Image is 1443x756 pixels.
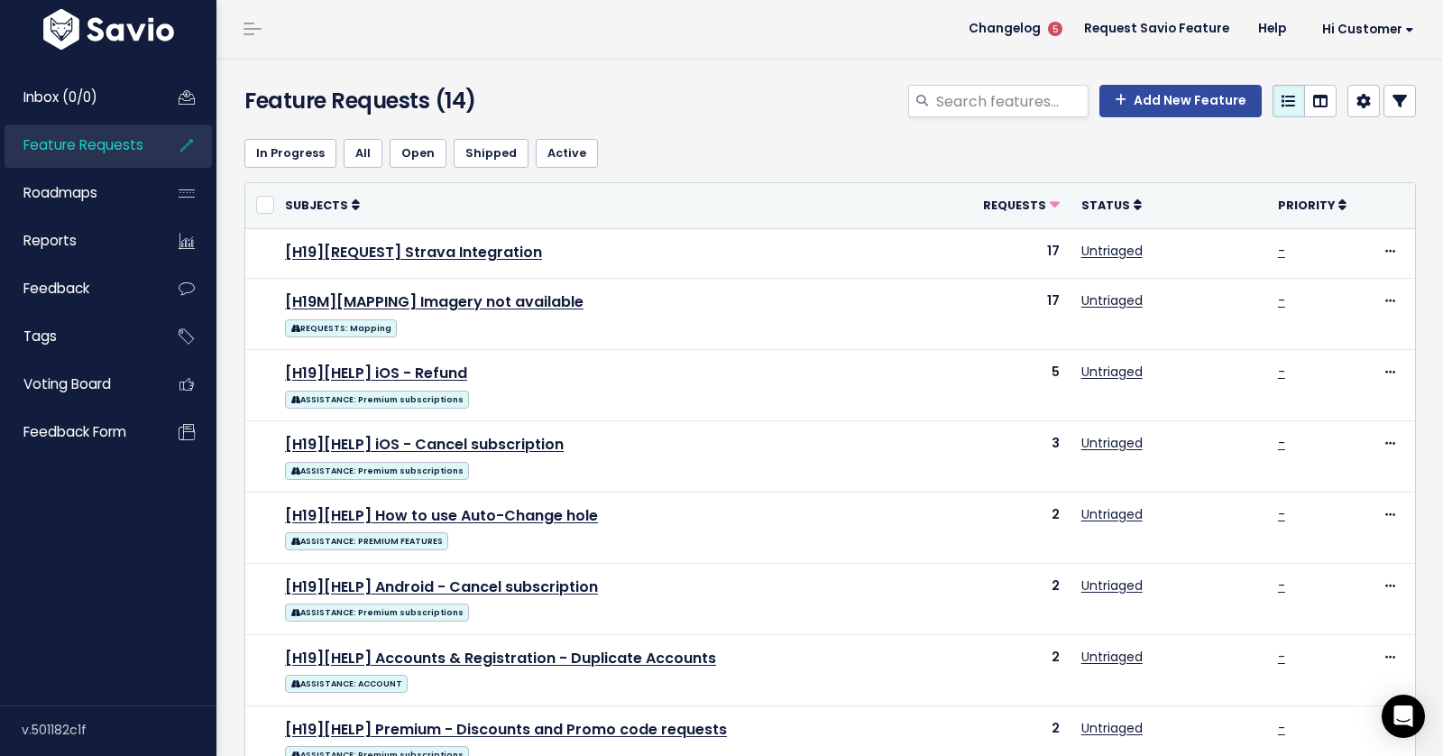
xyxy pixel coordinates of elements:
span: ASSISTANCE: Premium subscriptions [285,462,469,480]
span: Feedback [23,279,89,298]
td: 3 [958,420,1071,492]
td: 2 [958,563,1071,634]
a: Untriaged [1081,291,1143,309]
span: Voting Board [23,374,111,393]
span: Requests [983,198,1046,213]
span: ASSISTANCE: ACCOUNT [285,675,408,693]
img: logo-white.9d6f32f41409.svg [39,9,179,50]
a: [H19][HELP] Accounts & Registration - Duplicate Accounts [285,648,716,668]
a: Open [390,139,446,168]
a: Untriaged [1081,505,1143,523]
a: Feedback form [5,411,150,453]
a: ASSISTANCE: Premium subscriptions [285,600,469,622]
a: REQUESTS: Mapping [285,316,397,338]
a: Untriaged [1081,434,1143,452]
span: Inbox (0/0) [23,88,97,106]
div: Open Intercom Messenger [1382,695,1425,738]
td: 2 [958,634,1071,705]
input: Search features... [934,85,1089,117]
a: [H19][HELP] How to use Auto-Change hole [285,505,598,526]
a: [H19][HELP] Android - Cancel subscription [285,576,598,597]
a: Hi Customer [1301,15,1429,43]
a: Status [1081,196,1142,214]
a: [H19M][MAPPING] Imagery not available [285,291,584,312]
a: Inbox (0/0) [5,77,150,118]
a: Help [1244,15,1301,42]
span: Status [1081,198,1130,213]
a: [H19][HELP] iOS - Refund [285,363,467,383]
a: Untriaged [1081,242,1143,260]
a: - [1278,576,1285,595]
td: 2 [958,492,1071,563]
a: - [1278,719,1285,737]
a: Feature Requests [5,124,150,166]
a: All [344,139,382,168]
span: ASSISTANCE: PREMIUM FEATURES [285,532,448,550]
a: Tags [5,316,150,357]
span: Hi Customer [1322,23,1414,36]
a: - [1278,242,1285,260]
a: Add New Feature [1099,85,1262,117]
span: Reports [23,231,77,250]
h4: Feature Requests (14) [244,85,617,117]
span: ASSISTANCE: Premium subscriptions [285,391,469,409]
a: Untriaged [1081,363,1143,381]
a: Active [536,139,598,168]
td: 17 [958,278,1071,349]
span: Tags [23,327,57,346]
span: Feedback form [23,422,126,441]
ul: Filter feature requests [244,139,1416,168]
a: Feedback [5,268,150,309]
a: Shipped [454,139,528,168]
a: ASSISTANCE: PREMIUM FEATURES [285,529,448,551]
span: Changelog [969,23,1041,35]
a: - [1278,434,1285,452]
a: ASSISTANCE: Premium subscriptions [285,458,469,481]
span: Roadmaps [23,183,97,202]
a: Roadmaps [5,172,150,214]
td: 5 [958,349,1071,420]
td: 17 [958,228,1071,278]
span: Priority [1278,198,1335,213]
a: Reports [5,220,150,262]
a: Untriaged [1081,719,1143,737]
span: Subjects [285,198,348,213]
a: Subjects [285,196,360,214]
a: Untriaged [1081,576,1143,595]
a: - [1278,505,1285,523]
a: Requests [983,196,1060,214]
a: Request Savio Feature [1070,15,1244,42]
span: ASSISTANCE: Premium subscriptions [285,604,469,622]
a: [H19][HELP] iOS - Cancel subscription [285,434,564,455]
a: Voting Board [5,364,150,405]
a: - [1278,291,1285,309]
a: [H19][HELP] Premium - Discounts and Promo code requests [285,719,727,740]
div: v.501182c1f [22,706,216,753]
a: ASSISTANCE: ACCOUNT [285,671,408,694]
a: Priority [1278,196,1346,214]
a: [H19][REQUEST] Strava Integration [285,242,542,263]
span: 5 [1048,22,1062,36]
span: REQUESTS: Mapping [285,319,397,337]
a: Untriaged [1081,648,1143,666]
a: In Progress [244,139,336,168]
span: Feature Requests [23,135,143,154]
a: ASSISTANCE: Premium subscriptions [285,387,469,410]
a: - [1278,648,1285,666]
a: - [1278,363,1285,381]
